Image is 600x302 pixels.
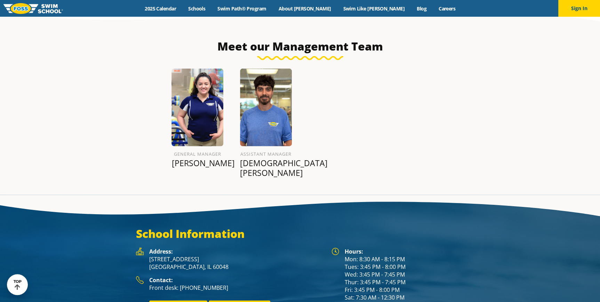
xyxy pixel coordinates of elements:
[14,279,22,290] div: TOP
[136,248,144,255] img: Foss Location Address
[171,150,223,158] h6: General Manager
[3,3,63,14] img: FOSS Swim School Logo
[240,69,292,146] img: Jesus-Barraza.png
[240,158,292,178] p: [DEMOGRAPHIC_DATA][PERSON_NAME]
[345,248,363,255] strong: Hours:
[182,5,211,12] a: Schools
[211,5,272,12] a: Swim Path® Program
[432,5,461,12] a: Careers
[149,284,325,292] p: Front desk: [PHONE_NUMBER]
[331,248,339,255] img: Foss Location Hours
[136,227,464,241] h3: School Information
[337,5,411,12] a: Swim Like [PERSON_NAME]
[136,276,144,284] img: Foss Location Contact
[171,69,223,146] img: ANA_C_2019_WEB.jpg
[410,5,432,12] a: Blog
[272,5,337,12] a: About [PERSON_NAME]
[171,158,223,168] p: [PERSON_NAME]
[149,276,173,284] strong: Contact:
[149,255,325,271] p: [STREET_ADDRESS] [GEOGRAPHIC_DATA], IL 60048
[240,150,292,158] h6: Assistant Manager
[136,39,464,53] h3: Meet our Management Team
[149,248,173,255] strong: Address:
[139,5,182,12] a: 2025 Calendar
